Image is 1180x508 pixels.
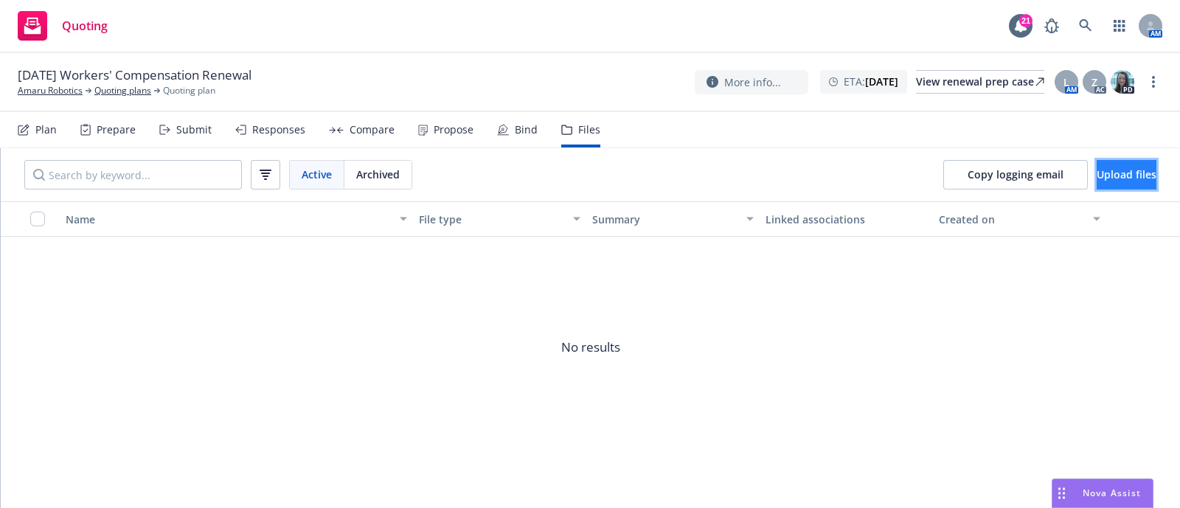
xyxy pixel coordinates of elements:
[413,201,586,237] button: File type
[968,167,1063,181] span: Copy logging email
[163,84,215,97] span: Quoting plan
[419,212,564,227] div: File type
[1145,73,1162,91] a: more
[1071,11,1100,41] a: Search
[1083,487,1141,499] span: Nova Assist
[1105,11,1134,41] a: Switch app
[62,20,108,32] span: Quoting
[1052,479,1153,508] button: Nova Assist
[356,167,400,182] span: Archived
[939,212,1084,227] div: Created on
[1,237,1180,458] span: No results
[176,124,212,136] div: Submit
[1097,167,1156,181] span: Upload files
[97,124,136,136] div: Prepare
[434,124,473,136] div: Propose
[586,201,760,237] button: Summary
[252,124,305,136] div: Responses
[24,160,242,189] input: Search by keyword...
[724,74,781,90] span: More info...
[35,124,57,136] div: Plan
[1052,479,1071,507] div: Drag to move
[30,212,45,226] input: Select all
[515,124,538,136] div: Bind
[933,201,1106,237] button: Created on
[766,212,927,227] div: Linked associations
[1097,160,1156,189] button: Upload files
[60,201,413,237] button: Name
[1091,74,1097,90] span: Z
[350,124,395,136] div: Compare
[865,74,898,88] strong: [DATE]
[916,71,1044,93] div: View renewal prep case
[592,212,737,227] div: Summary
[844,74,898,89] span: ETA :
[760,201,933,237] button: Linked associations
[1037,11,1066,41] a: Report a Bug
[1063,74,1069,90] span: L
[1019,14,1032,27] div: 21
[94,84,151,97] a: Quoting plans
[66,212,391,227] div: Name
[578,124,600,136] div: Files
[12,5,114,46] a: Quoting
[916,70,1044,94] a: View renewal prep case
[18,84,83,97] a: Amaru Robotics
[1111,70,1134,94] img: photo
[18,66,251,84] span: [DATE] Workers' Compensation Renewal
[302,167,332,182] span: Active
[695,70,808,94] button: More info...
[943,160,1088,189] button: Copy logging email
